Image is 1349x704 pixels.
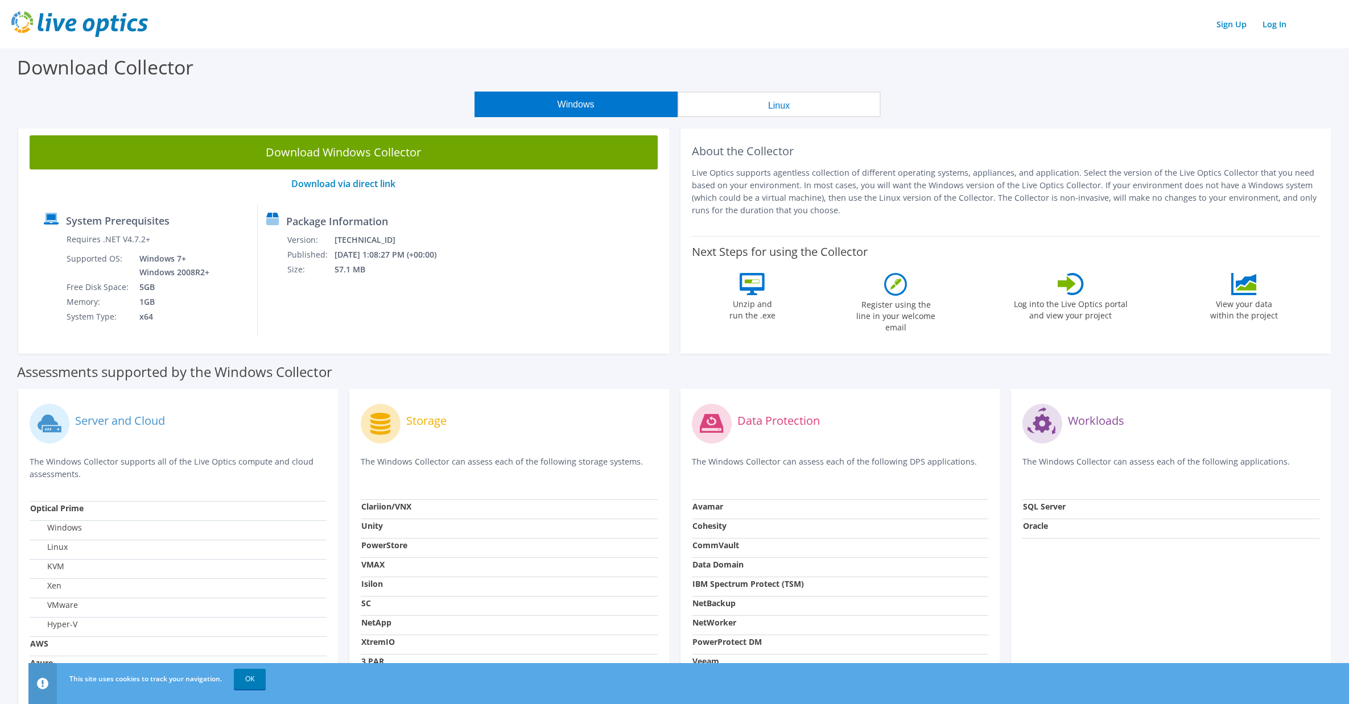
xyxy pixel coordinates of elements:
[30,135,658,169] a: Download Windows Collector
[1022,455,1319,479] p: The Windows Collector can assess each of the following applications.
[287,247,334,262] td: Published:
[1023,501,1066,512] strong: SQL Server
[30,455,327,481] p: The Windows Collector supports all of the Live Optics compute and cloud assessments.
[692,636,762,647] strong: PowerProtect DM
[692,617,736,628] strong: NetWorker
[30,619,77,630] label: Hyper-V
[1068,415,1124,426] label: Workloads
[692,520,727,531] strong: Cohesity
[131,280,212,295] td: 5GB
[692,598,736,608] strong: NetBackup
[361,578,383,589] strong: Isilon
[692,559,744,570] strong: Data Domain
[17,366,332,378] label: Assessments supported by the Windows Collector
[737,415,820,426] label: Data Protection
[131,251,212,280] td: Windows 7+ Windows 2008R2+
[69,674,222,684] span: This site uses cookies to track your navigation.
[30,638,48,649] strong: AWS
[692,167,1320,217] p: Live Optics supports agentless collection of different operating systems, appliances, and applica...
[30,541,68,553] label: Linux
[11,11,148,37] img: live_optics_svg.svg
[334,262,452,277] td: 57.1 MB
[692,144,1320,158] h2: About the Collector
[334,233,452,247] td: [TECHNICAL_ID]
[66,295,131,309] td: Memory:
[1023,520,1048,531] strong: Oracle
[361,520,383,531] strong: Unity
[361,617,391,628] strong: NetApp
[692,540,739,550] strong: CommVault
[692,455,989,479] p: The Windows Collector can assess each of the following DPS applications.
[30,580,61,591] label: Xen
[726,295,778,321] label: Unzip and run the .exe
[692,245,868,259] label: Next Steps for using the Collector
[334,247,452,262] td: [DATE] 1:08:27 PM (+00:00)
[1203,295,1285,321] label: View your data within the project
[30,657,53,668] strong: Azure
[67,234,150,245] label: Requires .NET V4.7.2+
[287,233,334,247] td: Version:
[361,598,371,608] strong: SC
[234,669,266,689] a: OK
[286,216,388,227] label: Package Information
[66,215,170,226] label: System Prerequisites
[17,54,193,80] label: Download Collector
[361,455,658,479] p: The Windows Collector can assess each of the following storage systems.
[853,296,939,333] label: Register using the line in your welcome email
[287,262,334,277] td: Size:
[66,251,131,280] td: Supported OS:
[75,415,165,426] label: Server and Cloud
[475,92,678,117] button: Windows
[361,636,395,647] strong: XtremIO
[30,599,78,611] label: VMware
[1257,16,1292,32] a: Log In
[131,309,212,324] td: x64
[30,561,64,572] label: KVM
[361,540,407,550] strong: PowerStore
[66,309,131,324] td: System Type:
[30,522,82,533] label: Windows
[30,503,84,513] strong: Optical Prime
[361,501,411,512] strong: Clariion/VNX
[692,656,719,666] strong: Veeam
[692,501,723,512] strong: Avamar
[361,656,384,666] strong: 3 PAR
[131,295,212,309] td: 1GB
[406,415,447,426] label: Storage
[692,578,804,589] strong: IBM Spectrum Protect (TSM)
[1013,295,1128,321] label: Log into the Live Optics portal and view your project
[1211,16,1252,32] a: Sign Up
[678,92,881,117] button: Linux
[291,177,395,190] a: Download via direct link
[66,280,131,295] td: Free Disk Space:
[361,559,385,570] strong: VMAX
